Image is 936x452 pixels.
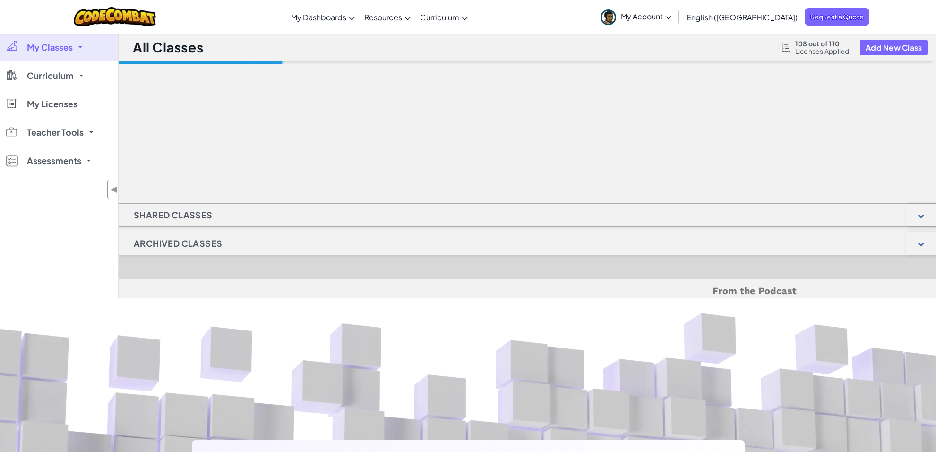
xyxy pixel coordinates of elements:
a: My Account [596,2,676,32]
h1: Shared Classes [119,203,227,227]
img: CodeCombat logo [74,7,156,26]
span: ◀ [110,183,118,196]
span: My Licenses [27,100,77,108]
span: Curriculum [420,12,459,22]
h1: Archived Classes [119,232,237,255]
a: Curriculum [415,4,472,30]
a: Request a Quote [805,8,869,26]
span: Curriculum [27,71,74,80]
span: English ([GEOGRAPHIC_DATA]) [687,12,798,22]
button: Add New Class [860,40,928,55]
a: My Dashboards [286,4,360,30]
span: Teacher Tools [27,128,84,137]
img: avatar [601,9,616,25]
span: My Classes [27,43,73,52]
span: My Account [621,11,671,21]
span: Resources [364,12,402,22]
span: Licenses Applied [795,47,850,55]
h5: From the Podcast [258,284,797,298]
a: English ([GEOGRAPHIC_DATA]) [682,4,802,30]
a: Resources [360,4,415,30]
span: 108 out of 110 [795,40,850,47]
h1: All Classes [133,38,203,56]
span: Assessments [27,156,81,165]
span: My Dashboards [291,12,346,22]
